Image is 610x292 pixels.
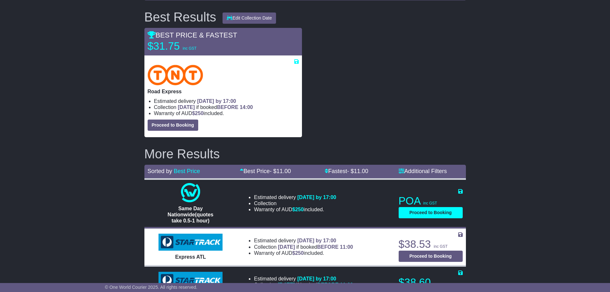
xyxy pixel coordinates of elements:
span: $ [292,250,304,256]
span: if booked [278,282,353,288]
span: $ [292,207,304,212]
span: [DATE] by 17:00 [297,238,336,243]
span: 14:00 [240,104,253,110]
button: Edit Collection Date [223,13,276,24]
p: $38.53 [399,238,463,251]
span: 11.00 [354,168,368,174]
a: Fastest- $11.00 [325,168,368,174]
p: POA [399,195,463,207]
span: BEST PRICE & FASTEST [148,31,237,39]
li: Collection [254,200,336,206]
span: - $ [270,168,291,174]
div: Best Results [141,10,220,24]
a: Additional Filters [399,168,447,174]
span: 11:00 [340,244,353,250]
button: Proceed to Booking [148,120,198,131]
span: 11:00 [340,282,353,288]
span: Sorted by [148,168,172,174]
li: Warranty of AUD included. [254,206,336,213]
li: Warranty of AUD included. [154,110,299,116]
li: Collection [154,104,299,110]
li: Collection [254,244,353,250]
span: [DATE] [278,244,295,250]
span: [DATE] by 17:00 [297,276,336,281]
a: Best Price- $11.00 [240,168,291,174]
span: 250 [295,250,304,256]
span: inc GST [423,201,437,205]
span: [DATE] [178,104,195,110]
span: 11.00 [276,168,291,174]
img: TNT Domestic: Road Express [148,65,203,85]
span: © One World Courier 2025. All rights reserved. [105,285,198,290]
img: One World Courier: Same Day Nationwide(quotes take 0.5-1 hour) [181,183,200,202]
span: if booked [178,104,253,110]
a: Best Price [174,168,200,174]
img: StarTrack: Express [159,272,223,289]
span: [DATE] [278,282,295,288]
span: 250 [195,111,204,116]
span: BEFORE [217,104,239,110]
span: Same Day Nationwide(quotes take 0.5-1 hour) [167,206,213,223]
p: $31.75 [148,40,228,53]
span: 250 [295,207,304,212]
span: if booked [278,244,353,250]
span: [DATE] by 17:00 [197,98,236,104]
h2: More Results [144,147,466,161]
p: Road Express [148,88,299,95]
li: Collection [254,282,353,288]
span: inc GST [434,244,448,249]
li: Estimated delivery [254,194,336,200]
span: BEFORE [317,244,338,250]
span: $ [192,111,204,116]
li: Warranty of AUD included. [254,250,353,256]
li: Estimated delivery [254,238,353,244]
span: inc GST [434,282,448,287]
button: Proceed to Booking [399,207,463,218]
li: Estimated delivery [254,276,353,282]
span: BEFORE [317,282,338,288]
button: Proceed to Booking [399,251,463,262]
p: $38.60 [399,276,463,289]
span: Express ATL [175,254,206,260]
li: Estimated delivery [154,98,299,104]
span: [DATE] by 17:00 [297,195,336,200]
span: inc GST [183,46,197,51]
span: - $ [347,168,368,174]
img: StarTrack: Express ATL [159,234,223,251]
